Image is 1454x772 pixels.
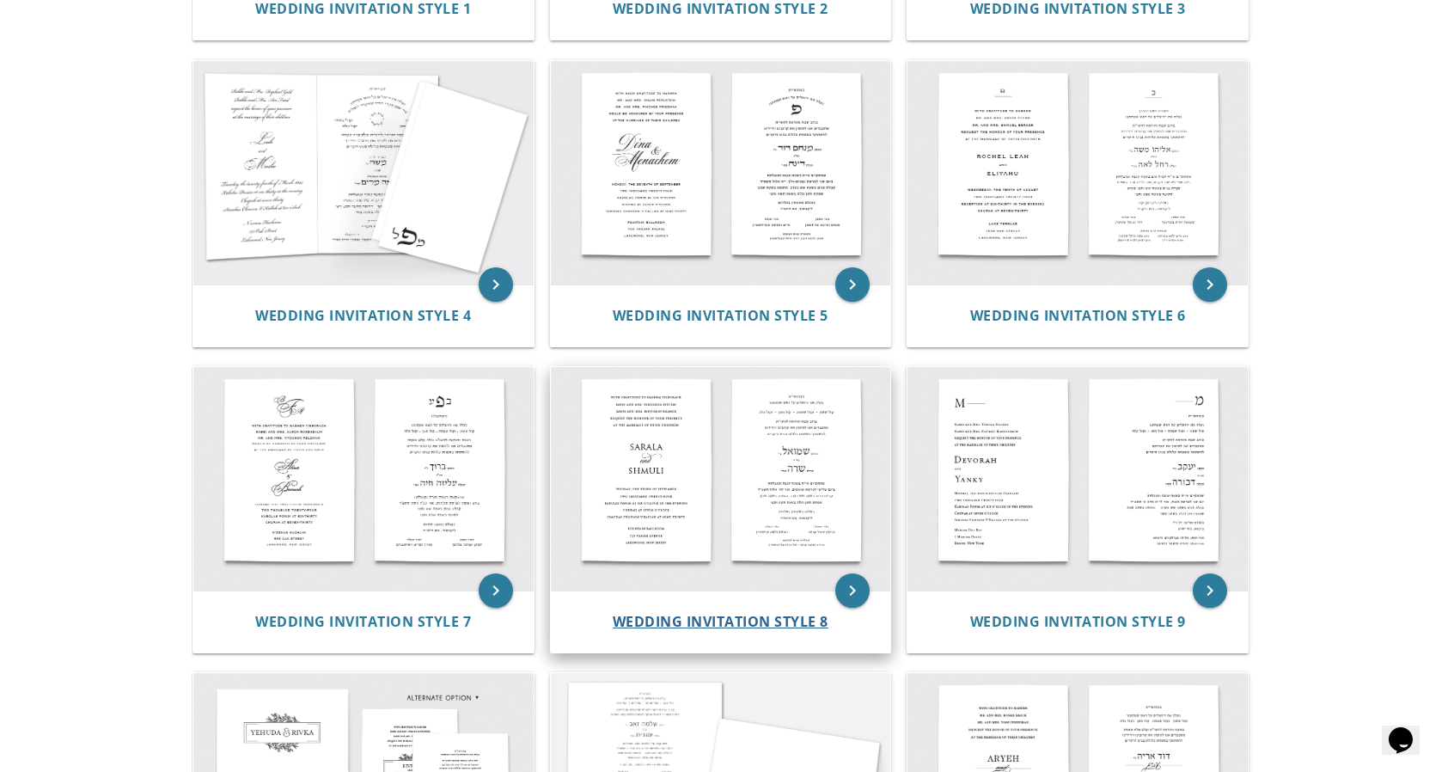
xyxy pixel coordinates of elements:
[613,614,828,630] a: Wedding Invitation Style 8
[970,614,1186,630] a: Wedding Invitation Style 9
[970,612,1186,631] span: Wedding Invitation Style 9
[613,1,828,17] a: Wedding Invitation Style 2
[193,367,534,591] img: Wedding Invitation Style 7
[835,267,870,302] a: keyboard_arrow_right
[479,573,513,608] a: keyboard_arrow_right
[551,367,891,591] img: Wedding Invitation Style 8
[255,1,471,17] a: Wedding Invitation Style 1
[970,308,1186,324] a: Wedding Invitation Style 6
[613,306,828,325] span: Wedding Invitation Style 5
[479,267,513,302] a: keyboard_arrow_right
[255,612,471,631] span: Wedding Invitation Style 7
[835,573,870,608] a: keyboard_arrow_right
[613,612,828,631] span: Wedding Invitation Style 8
[1193,267,1227,302] a: keyboard_arrow_right
[970,1,1186,17] a: Wedding Invitation Style 3
[907,367,1248,591] img: Wedding Invitation Style 9
[255,308,471,324] a: Wedding Invitation Style 4
[907,61,1248,285] img: Wedding Invitation Style 6
[1193,573,1227,608] a: keyboard_arrow_right
[1382,703,1437,755] iframe: chat widget
[255,306,471,325] span: Wedding Invitation Style 4
[551,61,891,285] img: Wedding Invitation Style 5
[970,306,1186,325] span: Wedding Invitation Style 6
[193,61,534,285] img: Wedding Invitation Style 4
[255,614,471,630] a: Wedding Invitation Style 7
[613,308,828,324] a: Wedding Invitation Style 5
